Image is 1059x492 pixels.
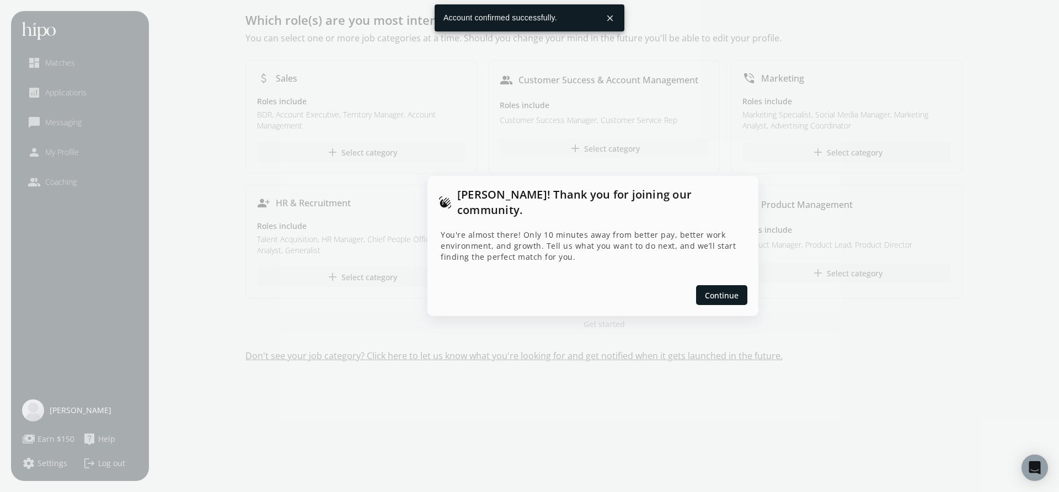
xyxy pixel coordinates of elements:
[441,229,745,263] p: You're almost there! Only 10 minutes away from better pay, better work environment, and growth. T...
[1021,454,1048,481] div: Open Intercom Messenger
[600,8,620,28] button: close
[457,187,747,218] h1: [PERSON_NAME]! Thank you for joining our community.
[696,285,747,305] button: Continue
[705,290,739,301] span: Continue
[438,196,452,209] span: waving_hand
